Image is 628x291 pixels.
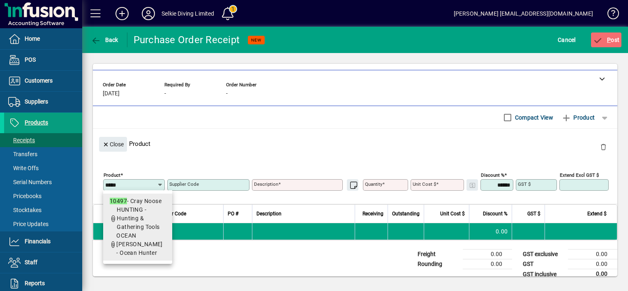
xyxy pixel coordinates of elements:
[8,207,42,213] span: Stocktakes
[103,90,120,97] span: [DATE]
[568,269,617,279] td: 0.00
[134,33,240,46] div: Purchase Order Receipt
[607,37,611,43] span: P
[413,181,436,187] mat-label: Unit Cost $
[593,137,613,157] button: Delete
[164,90,166,97] span: -
[116,232,163,256] span: OCEAN [PERSON_NAME] - Ocean Hunter
[481,172,504,178] mat-label: Discount %
[4,203,82,217] a: Stocktakes
[89,32,120,47] button: Back
[82,32,127,47] app-page-header-button: Back
[601,2,618,28] a: Knowledge Base
[93,129,617,159] div: Product
[8,193,42,199] span: Pricebooks
[4,147,82,161] a: Transfers
[109,6,135,21] button: Add
[25,259,37,266] span: Staff
[4,29,82,49] a: Home
[25,77,53,84] span: Customers
[25,238,51,245] span: Financials
[8,179,52,185] span: Serial Numbers
[519,259,568,269] td: GST
[587,209,607,218] span: Extend $
[110,198,127,204] em: 10497
[4,50,82,70] a: POS
[25,280,45,286] span: Reports
[463,259,512,269] td: 0.00
[25,56,36,63] span: POS
[110,197,166,206] div: - Cray Noose
[413,259,463,269] td: Rounding
[117,206,160,230] span: HUNTING - Hunting & Gathering Tools
[8,165,39,171] span: Write Offs
[25,119,48,126] span: Products
[254,181,278,187] mat-label: Description
[102,138,124,151] span: Close
[97,140,129,148] app-page-header-button: Close
[251,37,261,43] span: NEW
[519,269,568,279] td: GST inclusive
[593,37,620,43] span: ost
[162,7,215,20] div: Selkie Diving Limited
[4,189,82,203] a: Pricebooks
[256,209,282,218] span: Description
[4,231,82,252] a: Financials
[568,259,617,269] td: 0.00
[483,209,508,218] span: Discount %
[469,223,512,240] td: 0.00
[362,209,383,218] span: Receiving
[558,33,576,46] span: Cancel
[440,209,465,218] span: Unit Cost $
[4,92,82,112] a: Suppliers
[365,181,382,187] mat-label: Quantity
[392,209,420,218] span: Outstanding
[513,113,553,122] label: Compact View
[4,175,82,189] a: Serial Numbers
[518,181,531,187] mat-label: GST $
[8,151,37,157] span: Transfers
[4,161,82,175] a: Write Offs
[568,249,617,259] td: 0.00
[91,37,118,43] span: Back
[104,172,120,178] mat-label: Product
[8,137,35,143] span: Receipts
[527,209,540,218] span: GST $
[226,90,228,97] span: -
[519,249,568,259] td: GST exclusive
[463,249,512,259] td: 0.00
[228,209,238,218] span: PO #
[556,32,578,47] button: Cancel
[4,133,82,147] a: Receipts
[591,32,622,47] button: Post
[25,35,40,42] span: Home
[4,252,82,273] a: Staff
[4,217,82,231] a: Price Updates
[560,172,599,178] mat-label: Extend excl GST $
[103,194,173,261] mat-option: 10497 - Cray Noose
[593,143,613,150] app-page-header-button: Delete
[8,221,48,227] span: Price Updates
[25,98,48,105] span: Suppliers
[169,181,199,187] mat-label: Supplier Code
[99,137,127,152] button: Close
[135,6,162,21] button: Profile
[454,7,593,20] div: [PERSON_NAME] [EMAIL_ADDRESS][DOMAIN_NAME]
[4,71,82,91] a: Customers
[413,249,463,259] td: Freight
